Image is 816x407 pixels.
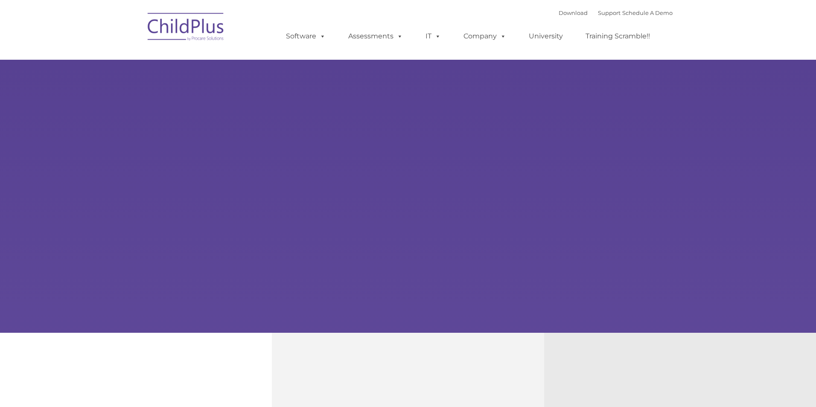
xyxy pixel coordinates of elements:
a: University [520,28,571,45]
a: Software [277,28,334,45]
img: ChildPlus by Procare Solutions [143,7,229,49]
a: IT [417,28,449,45]
a: Assessments [340,28,411,45]
font: | [559,9,673,16]
a: Training Scramble!! [577,28,659,45]
a: Schedule A Demo [622,9,673,16]
a: Download [559,9,588,16]
a: Company [455,28,515,45]
a: Support [598,9,621,16]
